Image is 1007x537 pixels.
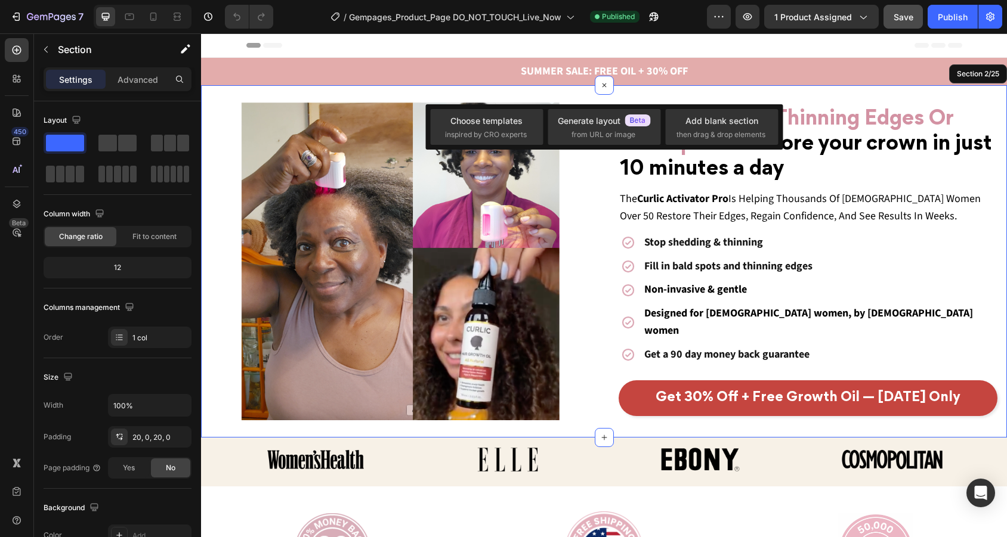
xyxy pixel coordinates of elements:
span: from URL or image [572,129,635,140]
div: 1 col [132,333,189,343]
div: Beta [9,218,29,228]
span: Yes [123,462,135,473]
div: Background [44,500,101,516]
img: gempages_545541959884735395-a73af787-135f-47ab-9931-907632b83c70.png [59,414,170,439]
div: Add blank section [685,114,758,127]
span: / [344,11,347,23]
span: 1 product assigned [774,11,852,23]
span: Designed for [DEMOGRAPHIC_DATA] women, by [DEMOGRAPHIC_DATA] women [443,272,772,305]
div: 20, 0, 20, 0 [132,432,189,443]
p: 7 [78,10,84,24]
span: Restore your crown in just 10 minutes a day [419,102,791,146]
div: Padding [44,432,71,442]
div: Order [44,332,63,343]
input: Auto [109,395,191,416]
div: Layout [44,113,84,129]
button: 1 product assigned [764,5,879,29]
p: Section [58,42,156,57]
button: 7 [5,5,89,29]
div: Column width [44,206,107,222]
p: Settings [59,73,92,86]
h2: Rich Text Editor. Editing area: main [418,73,797,150]
span: No [166,462,175,473]
div: Choose templates [450,114,523,127]
strong: Curlic Activator Pro [436,158,527,173]
button: Publish [928,5,978,29]
span: Published [602,11,635,22]
img: gempages_545541959884735395-fd805a87-2dcd-4a06-9db7-c1a4e3ffda63.png [40,69,359,387]
div: Publish [938,11,968,23]
span: Get 30% Off + Free Growth Oil — [DATE] Only [455,358,759,371]
div: Section 2/25 [753,35,801,46]
strong: Stop shedding & thinning [443,201,562,216]
span: then drag & drop elements [677,129,765,140]
div: Page padding [44,462,101,473]
span: Get a 90 day money back guarantee [443,313,608,328]
div: Width [44,400,63,411]
span: Non-invasive & gentle [443,249,546,263]
img: gempages_545541959884735395-a9727c47-2a5a-49da-a50b-77aeed019b09.png [251,414,362,439]
strong: Thinning Edges Or Bald Spots? [419,77,752,121]
img: gempages_545541959884735395-a67c2ed3-4243-4f3b-b103-70fcc4b73f7c.png [444,414,555,439]
strong: Fill in bald spots and thinning edges [443,225,611,240]
p: ⁠⁠⁠⁠⁠⁠⁠ [419,75,796,149]
span: inspired by CRO experts [445,129,527,140]
span: The Is Helping Thousands Of [DEMOGRAPHIC_DATA] Women Over 50 Restore Their Edges, Regain Confiden... [419,158,780,190]
span: Fit to content [132,231,177,242]
iframe: Design area [201,33,1007,537]
div: 450 [11,127,29,136]
p: Advanced [118,73,158,86]
span: Save [894,12,913,22]
div: 12 [46,259,189,276]
div: Columns management [44,300,137,316]
div: Undo/Redo [225,5,273,29]
span: Change ratio [59,231,103,242]
div: Open Intercom Messenger [966,479,995,507]
span: Gempages_Product_Page DO_NOT_TOUCH_Live_Now [349,11,561,23]
div: Size [44,370,75,386]
button: Save [884,5,923,29]
a: Get 30% Off + Free Growth Oil — [DATE] Only [418,347,797,383]
div: Generate layout [558,114,651,127]
strong: Struggling With [419,77,573,96]
img: gempages_545541959884735395-9dfe9975-acb8-4ba3-ad69-4857e06b8b03.png [636,414,747,439]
